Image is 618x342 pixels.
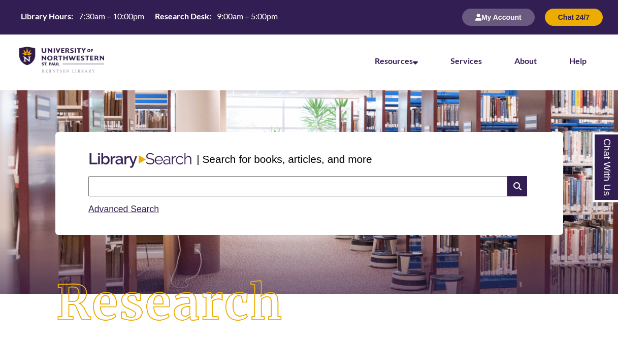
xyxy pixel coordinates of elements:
[462,13,535,21] a: My Account
[375,56,418,65] a: Resources
[514,56,537,65] a: About
[507,176,527,196] i: Search
[545,13,603,21] a: Chat 24/7
[545,9,603,26] button: Chat 24/7
[197,151,372,167] p: | Search for books, articles, and more
[88,204,159,214] a: Advanced Search
[569,56,587,65] a: Help
[462,9,535,26] button: My Account
[19,47,104,74] img: UNWSP Library Logo
[79,11,144,21] span: 7:30am – 10:00pm
[17,11,75,22] th: Library Hours:
[17,11,282,24] a: Hours Today
[450,56,482,65] a: Services
[84,149,197,172] img: Libary Search
[17,11,282,23] table: Hours Today
[151,11,213,22] th: Research Desk:
[217,11,278,21] span: 9:00am – 5:00pm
